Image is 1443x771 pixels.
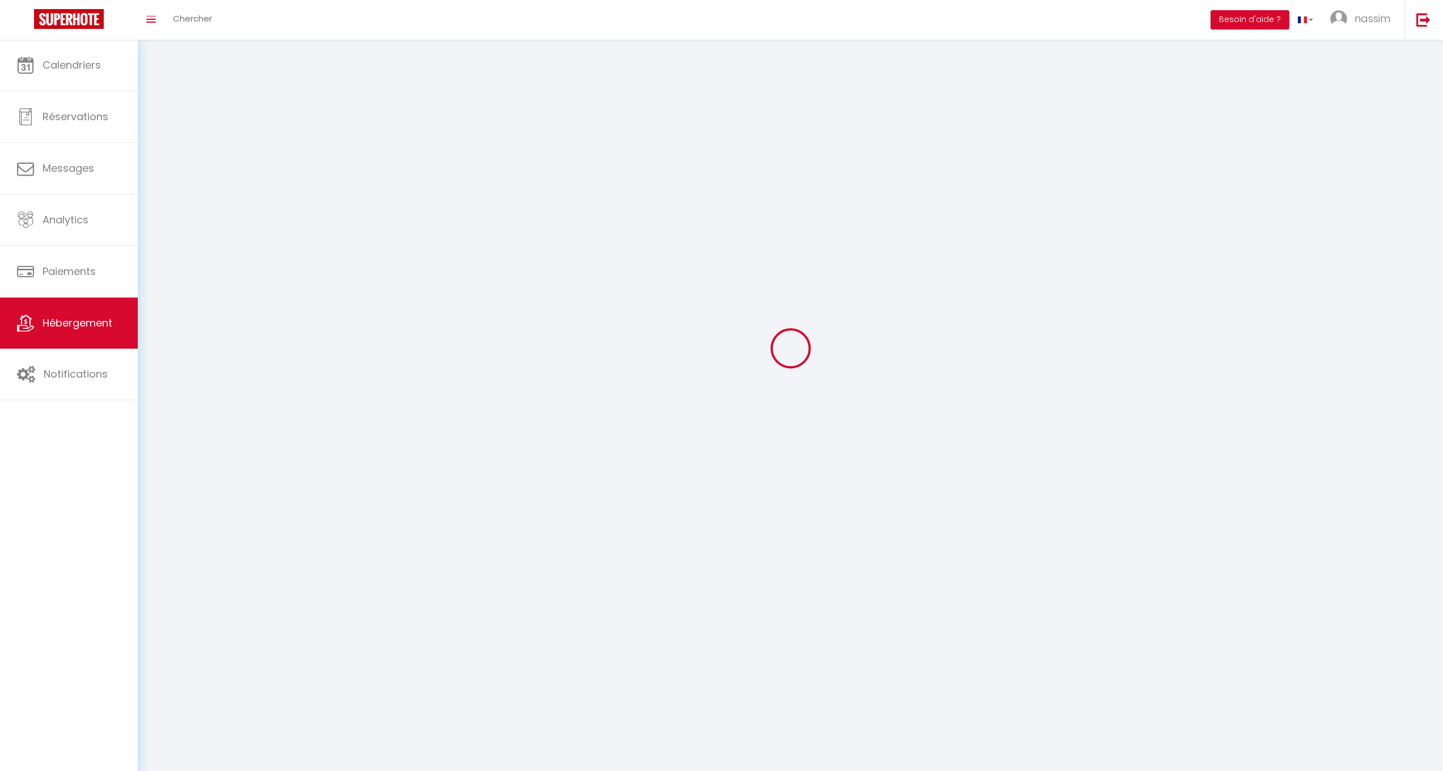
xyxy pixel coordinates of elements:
[43,316,112,330] span: Hébergement
[173,12,212,24] span: Chercher
[9,5,43,39] button: Ouvrir le widget de chat LiveChat
[1330,10,1347,27] img: ...
[34,9,104,29] img: Super Booking
[43,58,101,72] span: Calendriers
[43,161,94,175] span: Messages
[43,264,96,278] span: Paiements
[44,367,108,381] span: Notifications
[1211,10,1289,29] button: Besoin d'aide ?
[43,213,88,227] span: Analytics
[43,109,108,124] span: Réservations
[1416,12,1431,27] img: logout
[1355,11,1390,26] span: nassim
